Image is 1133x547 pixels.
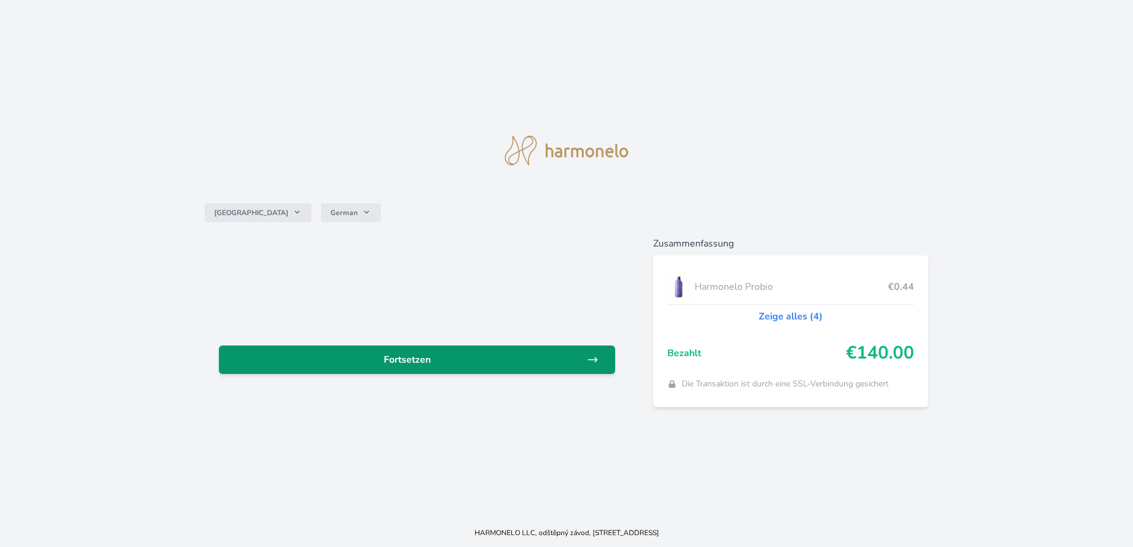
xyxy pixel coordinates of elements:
h6: Zusammenfassung [653,236,928,251]
span: [GEOGRAPHIC_DATA] [214,208,288,217]
span: Fortsetzen [228,353,587,367]
button: German [321,203,381,222]
span: €140.00 [846,343,914,364]
span: Harmonelo Probio [695,280,888,294]
img: logo.svg [505,136,628,165]
a: Zeige alles (4) [759,309,823,324]
span: German [330,208,358,217]
span: €0.44 [888,280,914,294]
button: [GEOGRAPHIC_DATA] [205,203,311,222]
a: Fortsetzen [219,346,615,374]
span: Die Transaktion ist durch eine SSL-Verbindung gesichert [682,378,889,390]
span: Bezahlt [667,346,846,360]
img: CLEAN_PROBIO_se_stinem_x-lo.jpg [667,272,690,302]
